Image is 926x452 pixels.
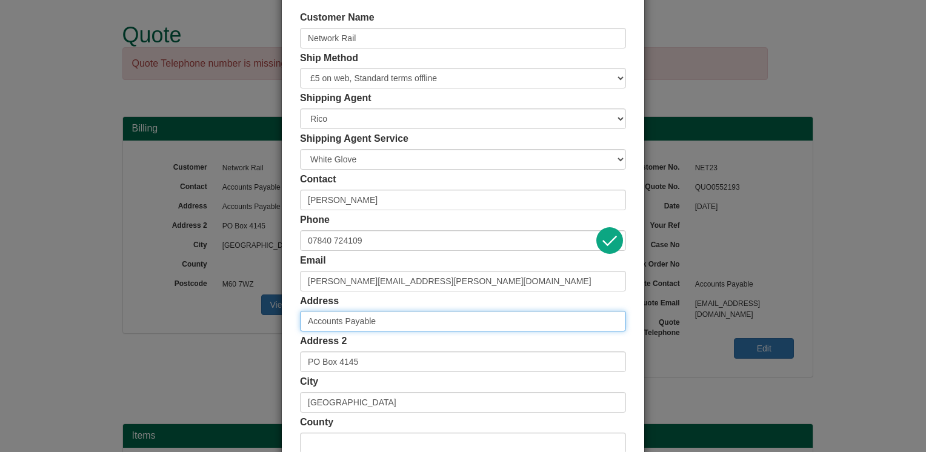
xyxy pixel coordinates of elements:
label: Contact [300,173,336,187]
label: Ship Method [300,52,358,65]
label: Email [300,254,326,268]
input: Mobile Preferred [300,230,626,251]
label: City [300,375,318,389]
label: Shipping Agent Service [300,132,408,146]
label: County [300,416,333,430]
label: Address 2 [300,334,347,348]
label: Phone [300,213,330,227]
label: Customer Name [300,11,375,25]
label: Shipping Agent [300,91,371,105]
label: Address [300,294,339,308]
